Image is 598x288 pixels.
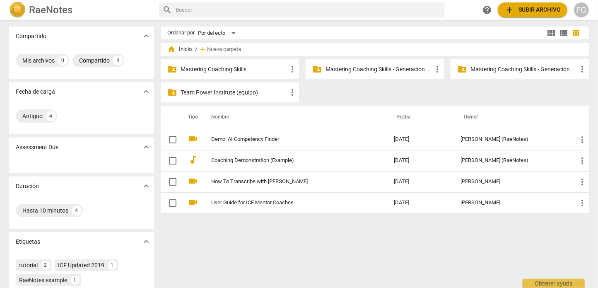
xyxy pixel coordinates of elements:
[388,192,454,213] td: [DATE]
[16,143,58,152] p: Assessment Due
[140,180,152,192] button: Mostrar más
[388,129,454,150] td: [DATE]
[388,171,454,192] td: [DATE]
[181,88,287,97] p: Team Power Institute (equipo)
[577,198,587,208] span: more_vert
[140,30,152,42] button: Mostrar más
[9,2,152,18] a: LogoRaeNotes
[326,65,432,74] p: Mastering Coaching Skills - Generación 31
[58,261,104,269] div: ICF Updated 2019
[546,28,556,38] span: view_module
[577,177,587,187] span: more_vert
[388,150,454,171] td: [DATE]
[188,176,198,186] span: videocam
[461,200,564,206] div: [PERSON_NAME]
[557,27,570,39] button: Lista
[22,56,55,65] div: Mis archivos
[480,2,494,17] a: Obtener ayuda
[188,197,198,207] span: videocam
[211,136,364,143] a: Demo: AI Competency Finder
[211,157,364,164] a: Coaching Demonstration (Example)
[70,276,80,285] div: 1
[140,235,152,248] button: Mostrar más
[207,46,241,53] span: Nueva carpeta
[167,45,176,53] span: home
[19,276,67,284] div: RaeNotes example
[454,106,571,129] th: Owner
[16,182,39,191] p: Duración
[572,29,580,37] span: table_chart
[167,45,192,53] span: Inicio
[41,261,50,270] div: 2
[58,56,68,65] div: 0
[188,134,198,144] span: videocam
[72,206,82,215] div: 4
[141,142,151,152] span: expand_more
[577,156,587,166] span: more_vert
[545,27,557,39] button: Cuadrícula
[199,45,207,53] span: add
[141,181,151,191] span: expand_more
[16,32,46,41] p: Compartido
[167,64,177,74] span: folder_shared
[19,261,38,269] div: tutorial
[188,155,198,165] span: audiotrack
[167,30,195,36] div: Ordenar por
[16,87,55,96] p: Fecha de carga
[167,87,177,97] span: folder_shared
[108,261,117,270] div: 1
[461,136,564,143] div: [PERSON_NAME] (RaeNotes)
[162,5,172,15] span: search
[141,87,151,97] span: expand_more
[16,237,40,246] p: Etiquetas
[577,64,587,74] span: more_vert
[181,65,287,74] p: Mastering Coaching Skills
[504,5,514,15] span: add
[470,65,577,74] p: Mastering Coaching Skills - Generación 32
[461,157,564,164] div: [PERSON_NAME] (RaeNotes)
[140,85,152,98] button: Mostrar más
[140,141,152,153] button: Mostrar más
[559,28,569,38] span: view_list
[498,2,567,17] button: Subir
[457,64,467,74] span: folder_shared
[570,27,582,39] button: Tabla
[9,2,26,18] img: Logo
[432,64,442,74] span: more_vert
[201,106,388,129] th: Nombre
[312,64,322,74] span: folder_shared
[461,179,564,185] div: [PERSON_NAME]
[482,5,492,15] span: help
[79,56,110,65] div: Compartido
[574,2,589,17] button: FG
[176,3,441,17] input: Buscar
[141,237,151,247] span: expand_more
[388,106,454,129] th: Fecha
[504,5,561,15] span: Subir archivo
[211,179,364,185] a: How To Transcribe with [PERSON_NAME]
[195,46,197,53] span: /
[181,106,201,129] th: Tipo
[523,279,585,288] div: Obtener ayuda
[22,206,68,215] div: Hasta 10 minutos
[29,4,72,16] h2: RaeNotes
[287,87,297,97] span: more_vert
[198,27,239,40] div: Por defecto
[22,112,43,120] div: Antiguo
[577,135,587,145] span: more_vert
[141,31,151,41] span: expand_more
[46,111,56,121] div: 4
[113,56,123,65] div: 4
[211,200,364,206] a: User Guide for ICF Mentor Coaches
[287,64,297,74] span: more_vert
